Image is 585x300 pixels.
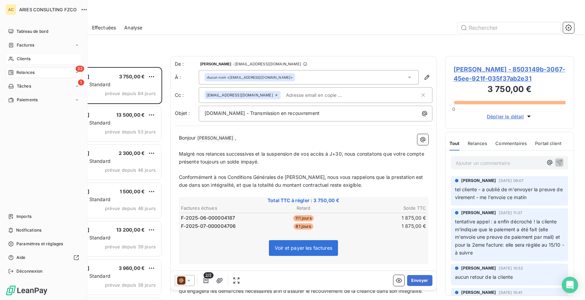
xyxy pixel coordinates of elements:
[78,79,84,86] span: 1
[76,66,84,72] span: 32
[452,106,455,112] span: 0
[116,112,145,118] span: 13 500,00 €
[179,174,425,188] span: Conformément à nos Conditions Générales de [PERSON_NAME], nous vous rappelons que la prestation e...
[105,91,156,96] span: prévue depuis 64 jours
[454,83,566,97] h3: 3 750,00 €
[119,74,145,79] span: 3 750,00 €
[16,69,35,76] span: Relances
[263,205,344,212] th: Retard
[283,90,362,100] input: Adresse email en copie ...
[17,42,34,48] span: Factures
[345,205,426,212] th: Solde TTC
[33,67,162,300] div: grid
[450,141,460,146] span: Tout
[458,22,560,33] input: Rechercher
[92,24,116,31] span: Effectuées
[499,211,522,215] span: [DATE] 11:37
[207,93,273,97] span: [EMAIL_ADDRESS][DOMAIN_NAME]
[461,178,496,184] span: [PERSON_NAME]
[345,222,426,230] td: 1 875,00 €
[181,214,235,221] span: F-2025-06-000004187
[207,75,293,80] div: <[EMAIL_ADDRESS][DOMAIN_NAME]>
[499,266,523,270] span: [DATE] 10:52
[196,134,235,142] span: [PERSON_NAME]
[105,244,156,249] span: prévue depuis 39 jours
[17,56,30,62] span: Clients
[16,255,26,261] span: Aide
[499,179,523,183] span: [DATE] 09:07
[179,151,426,165] span: Malgré nos relances successives et la suspension de vos accès à J+30, nous constatons que votre c...
[120,188,145,194] span: 1 500,00 €
[468,141,487,146] span: Relances
[119,265,145,271] span: 3 960,00 €
[461,210,496,216] span: [PERSON_NAME]
[207,75,226,80] em: Aucun nom
[16,28,48,35] span: Tableau de bord
[17,83,31,89] span: Tâches
[5,4,16,15] div: AC
[455,219,566,256] span: tentative appel : a enfin décroché ! la cliente m'indique que le paiement a été fait (elle m'envo...
[204,272,213,278] span: 2/2
[275,245,332,251] span: Voir et payer les factures
[345,214,426,222] td: 1 875,00 €
[119,150,145,156] span: 2 300,00 €
[200,62,232,66] span: [PERSON_NAME]
[175,61,199,67] span: De :
[5,252,82,263] a: Aide
[175,110,190,116] span: Objet :
[16,241,63,247] span: Paramètres et réglages
[181,223,236,230] span: F-2025-07-000004706
[495,141,527,146] span: Commentaires
[16,213,31,220] span: Imports
[487,113,524,120] span: Déplier le détail
[181,205,262,212] th: Factures échues
[535,141,561,146] span: Portail client
[455,274,513,280] span: aucun retour de la cliente
[16,227,41,233] span: Notifications
[180,197,427,204] span: Total TTC à régler : 3 750,00 €
[562,277,578,293] div: Open Intercom Messenger
[105,282,156,288] span: prévue depuis 38 jours
[461,289,496,296] span: [PERSON_NAME]
[105,206,156,211] span: prévue depuis 46 jours
[233,62,301,66] span: - [EMAIL_ADDRESS][DOMAIN_NAME]
[235,135,236,141] span: ,
[293,215,313,221] span: 111 jours
[5,285,48,296] img: Logo LeanPay
[124,24,142,31] span: Analyse
[455,186,564,200] span: tel cliente - a oublié de m'envoyer la preuve de virement - me l'envoie ce matin
[205,110,320,116] span: [DOMAIN_NAME] - Transmission en recouvrement
[461,265,496,271] span: [PERSON_NAME]
[485,113,534,120] button: Déplier le détail
[179,135,196,141] span: Bonjour
[407,275,432,286] button: Envoyer
[175,92,199,99] label: Cc :
[19,7,77,12] span: ARIES CONSULTING FZCO
[16,268,43,274] span: Déconnexion
[175,74,199,81] label: À :
[17,97,38,103] span: Paiements
[116,227,145,233] span: 13 200,00 €
[499,290,522,295] span: [DATE] 10:41
[454,65,566,83] span: [PERSON_NAME] - 8503149b-3067-45ee-921f-035f37ab2e31
[105,167,156,173] span: prévue depuis 46 jours
[105,129,156,134] span: prévue depuis 53 jours
[294,223,313,230] span: 81 jours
